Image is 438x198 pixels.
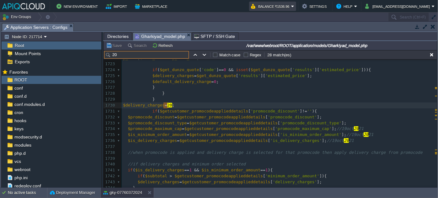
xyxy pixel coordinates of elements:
[189,132,278,137] span: $getcustomer_promocodeapplieddetails
[158,67,160,72] span: (
[4,23,67,31] span: Application Servers : Configs
[104,67,116,73] div: 1724
[13,110,24,115] a: cron
[135,168,184,172] span: $is_delivery_charges
[268,138,270,143] span: [
[280,132,342,137] span: 'is_minimum_order_amount'
[128,168,133,172] span: if
[104,144,116,150] div: 1737
[104,156,116,162] div: 1739
[194,33,235,40] span: SFTP / SSH Gate
[174,115,177,119] span: =
[170,174,172,178] span: >
[128,138,177,143] span: $is_delivery_charges
[13,167,31,172] a: webroot
[260,73,265,78] span: ][
[265,174,319,178] span: 'minimum_order_amount'
[13,102,46,107] span: conf.modules.d
[278,132,280,137] span: [
[184,126,273,131] span: $getcustomer_promocodeapplieddetails
[275,126,332,131] span: 'promocode_maximum_cap'
[194,168,199,172] span: &&
[133,168,135,172] span: (
[104,138,116,144] div: 1736
[189,121,278,125] span: $getcustomer_promocodeapplieddetails
[13,51,42,56] span: Mount Points
[104,185,116,191] div: 1744
[182,180,270,184] span: $getcustomer_promocodeapplieddetails
[103,190,142,196] button: gky-07760372024
[8,188,47,198] div: No active tasks
[158,109,160,113] span: (
[13,126,24,132] span: keys
[336,3,354,10] button: Help
[13,77,28,83] span: ROOT
[104,167,116,173] div: 1741
[104,108,116,114] div: 1731
[250,53,262,57] label: Regex
[238,73,260,78] span: 'results'
[201,168,260,172] span: $is_minimum_order_amount
[182,126,184,131] span: =
[123,103,165,107] span: $delivery_charges
[229,67,234,72] span: &&
[106,3,129,10] button: Import
[13,118,27,123] span: hooks
[123,185,135,190] span: }
[104,173,116,179] div: 1742
[302,109,307,113] span: !=
[307,109,312,113] span: ''
[219,53,241,57] label: Match case
[13,134,43,140] span: modsecurity.d
[344,138,349,143] span: 20
[290,67,292,72] span: [
[104,161,116,167] div: 1740
[280,121,342,125] span: 'promocode_discount_type'
[104,79,116,85] div: 1726
[319,67,361,72] span: 'estimated_price'
[104,85,116,91] div: 1727
[13,43,25,48] span: Root
[319,174,327,178] span: ]){
[50,190,95,196] button: Deployment Manager
[133,32,191,40] li: /var/www/webroot/ROOT/application/models/Gharkiyad_model.php
[104,61,116,67] div: 1723
[152,109,158,113] span: if
[273,180,317,184] span: 'delivery_charges'
[364,132,369,137] span: 20
[189,168,192,172] span: 1
[302,3,328,10] button: Settings
[179,180,182,184] span: =
[128,132,187,137] span: $is_minimum_order_amount
[8,69,29,75] span: Favorites
[13,85,24,91] a: conf
[270,180,273,184] span: [
[278,121,280,125] span: [
[104,179,116,185] div: 1743
[307,73,312,78] span: ];
[56,3,100,10] button: New Environment
[187,132,190,137] span: =
[104,73,116,79] div: 1725
[123,85,155,90] span: }
[152,79,211,84] span: $default_delivery_charge
[4,34,44,39] button: Node ID: 217714
[13,150,27,156] a: php.d
[177,115,265,119] span: $getcustomer_promocodeapplieddetails
[104,114,116,120] div: 1732
[349,138,354,143] span: 21
[197,73,236,78] span: $get_dunzo_quote
[160,109,248,113] span: $getcustomer_promocodeapplieddetails
[172,103,175,107] span: ;
[13,59,31,65] a: Exports
[13,142,32,148] span: modules
[8,70,29,75] a: Favorites
[346,132,364,137] span: //19oct
[260,168,265,172] span: ==
[152,67,158,72] span: if
[2,13,33,21] button: Env Groups
[268,115,317,119] span: 'promocode_discount'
